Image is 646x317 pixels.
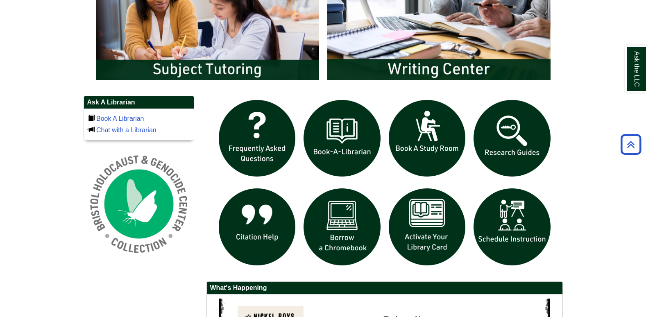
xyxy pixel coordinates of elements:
img: Holocaust and Genocide Collection [84,149,194,259]
div: slideshow [215,96,555,273]
a: Chat with a Librarian [96,127,156,134]
h2: Ask A Librarian [84,96,194,109]
a: Back to Top [618,139,644,150]
img: Research Guides icon links to research guides web page [469,96,555,181]
img: Borrow a chromebook icon links to the borrow a chromebook web page [299,184,385,269]
img: Book a Librarian icon links to book a librarian web page [299,96,385,181]
img: book a study room icon links to book a study room web page [385,96,470,181]
a: Book A Librarian [96,115,144,122]
h2: What's Happening [207,282,562,294]
img: activate Library Card icon links to form to activate student ID into library card [385,184,470,269]
img: For faculty. Schedule Library Instruction icon links to form. [469,184,555,269]
img: frequently asked questions [215,96,300,181]
img: citation help icon links to citation help guide page [215,184,300,269]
